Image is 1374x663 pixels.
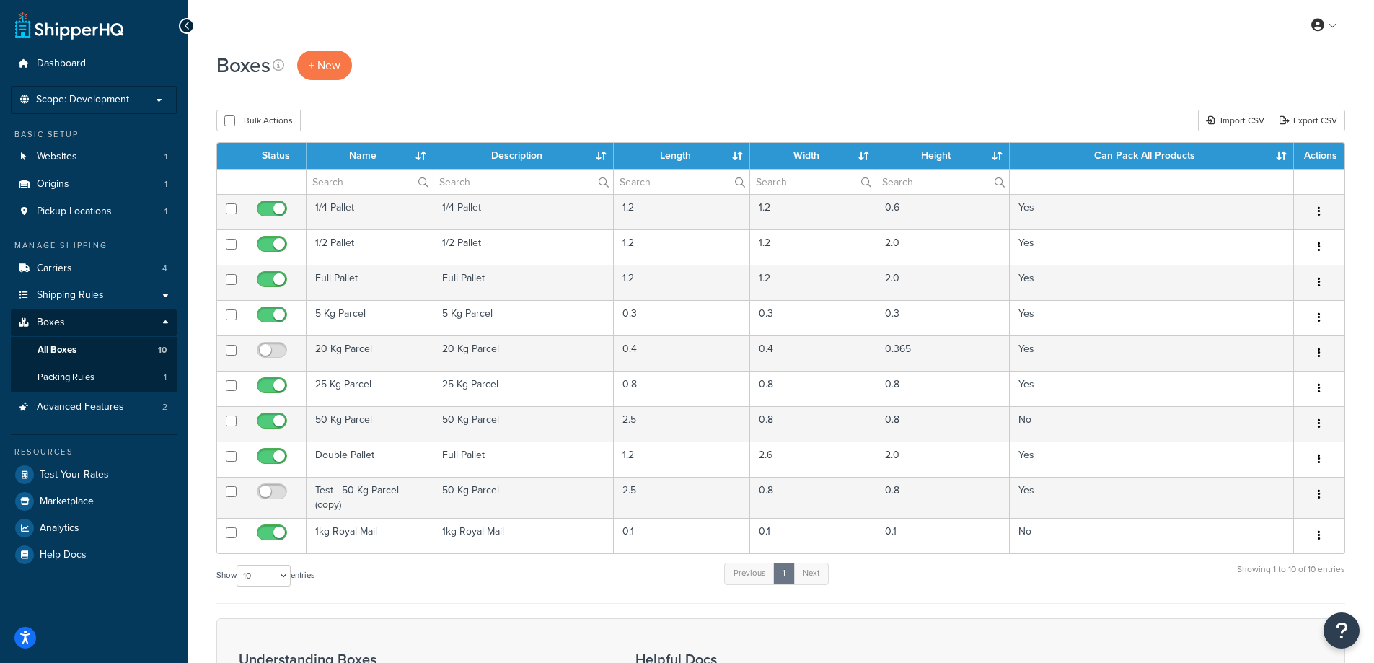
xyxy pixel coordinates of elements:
[38,344,76,356] span: All Boxes
[750,335,876,371] td: 0.4
[11,394,177,421] a: Advanced Features 2
[750,442,876,477] td: 2.6
[433,335,615,371] td: 20 Kg Parcel
[876,518,1010,553] td: 0.1
[876,442,1010,477] td: 2.0
[158,344,167,356] span: 10
[307,265,433,300] td: Full Pallet
[307,194,433,229] td: 1/4 Pallet
[307,406,433,442] td: 50 Kg Parcel
[11,255,177,282] li: Carriers
[216,110,301,131] button: Bulk Actions
[876,335,1010,371] td: 0.365
[614,518,750,553] td: 0.1
[614,300,750,335] td: 0.3
[433,371,615,406] td: 25 Kg Parcel
[37,263,72,275] span: Carriers
[433,442,615,477] td: Full Pallet
[614,265,750,300] td: 1.2
[37,289,104,302] span: Shipping Rules
[36,94,129,106] span: Scope: Development
[614,229,750,265] td: 1.2
[11,171,177,198] a: Origins 1
[297,51,352,80] a: + New
[876,229,1010,265] td: 2.0
[37,58,86,70] span: Dashboard
[216,565,314,587] label: Show entries
[164,178,167,190] span: 1
[164,372,167,384] span: 1
[750,300,876,335] td: 0.3
[40,522,79,535] span: Analytics
[1010,406,1294,442] td: No
[1272,110,1345,131] a: Export CSV
[614,406,750,442] td: 2.5
[614,477,750,518] td: 2.5
[162,263,167,275] span: 4
[11,51,177,77] li: Dashboard
[876,371,1010,406] td: 0.8
[876,300,1010,335] td: 0.3
[11,488,177,514] a: Marketplace
[1010,194,1294,229] td: Yes
[11,282,177,309] li: Shipping Rules
[750,477,876,518] td: 0.8
[11,337,177,364] a: All Boxes 10
[750,170,875,194] input: Search
[164,151,167,163] span: 1
[614,170,749,194] input: Search
[750,371,876,406] td: 0.8
[1010,335,1294,371] td: Yes
[1237,561,1345,592] div: Showing 1 to 10 of 10 entries
[1010,477,1294,518] td: Yes
[433,265,615,300] td: Full Pallet
[433,300,615,335] td: 5 Kg Parcel
[1324,612,1360,649] button: Open Resource Center
[307,170,433,194] input: Search
[11,542,177,568] a: Help Docs
[1010,442,1294,477] td: Yes
[876,265,1010,300] td: 2.0
[11,128,177,141] div: Basic Setup
[1010,143,1294,169] th: Can Pack All Products : activate to sort column ascending
[40,469,109,481] span: Test Your Rates
[164,206,167,218] span: 1
[1010,371,1294,406] td: Yes
[793,563,829,584] a: Next
[307,229,433,265] td: 1/2 Pallet
[15,11,123,40] a: ShipperHQ Home
[11,515,177,541] li: Analytics
[614,442,750,477] td: 1.2
[614,143,750,169] th: Length : activate to sort column ascending
[1010,518,1294,553] td: No
[11,446,177,458] div: Resources
[750,406,876,442] td: 0.8
[307,477,433,518] td: Test - 50 Kg Parcel (copy)
[11,309,177,336] a: Boxes
[11,394,177,421] li: Advanced Features
[750,265,876,300] td: 1.2
[1010,300,1294,335] td: Yes
[876,477,1010,518] td: 0.8
[40,549,87,561] span: Help Docs
[37,317,65,329] span: Boxes
[11,364,177,391] li: Packing Rules
[40,496,94,508] span: Marketplace
[307,442,433,477] td: Double Pallet
[37,401,124,413] span: Advanced Features
[750,143,876,169] th: Width : activate to sort column ascending
[876,170,1009,194] input: Search
[876,406,1010,442] td: 0.8
[11,198,177,225] li: Pickup Locations
[876,143,1010,169] th: Height : activate to sort column ascending
[11,462,177,488] a: Test Your Rates
[750,518,876,553] td: 0.1
[614,371,750,406] td: 0.8
[433,518,615,553] td: 1kg Royal Mail
[1294,143,1344,169] th: Actions
[307,300,433,335] td: 5 Kg Parcel
[11,309,177,392] li: Boxes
